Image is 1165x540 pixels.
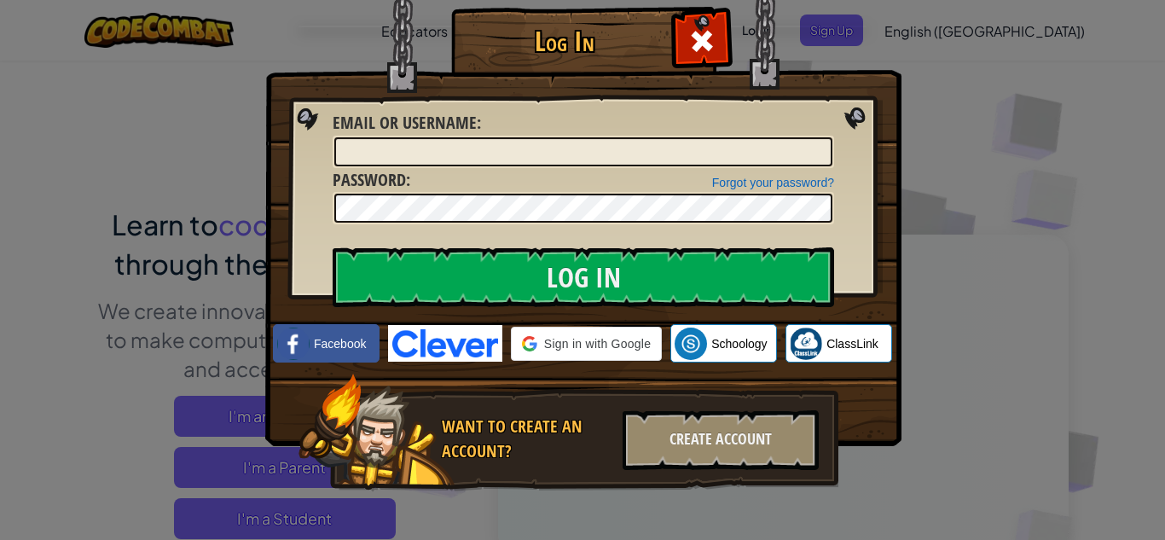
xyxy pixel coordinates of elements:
div: Sign in with Google [511,327,662,361]
span: Email or Username [333,111,477,134]
span: Schoology [711,335,767,352]
img: clever-logo-blue.png [388,325,502,362]
label: : [333,168,410,193]
a: Forgot your password? [712,176,834,189]
div: Create Account [623,410,819,470]
div: Want to create an account? [442,415,612,463]
span: Facebook [314,335,366,352]
label: : [333,111,481,136]
span: Sign in with Google [544,335,651,352]
input: Log In [333,247,834,307]
h1: Log In [455,26,673,56]
img: facebook_small.png [277,328,310,360]
img: schoology.png [675,328,707,360]
img: classlink-logo-small.png [790,328,822,360]
span: ClassLink [826,335,878,352]
span: Password [333,168,406,191]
